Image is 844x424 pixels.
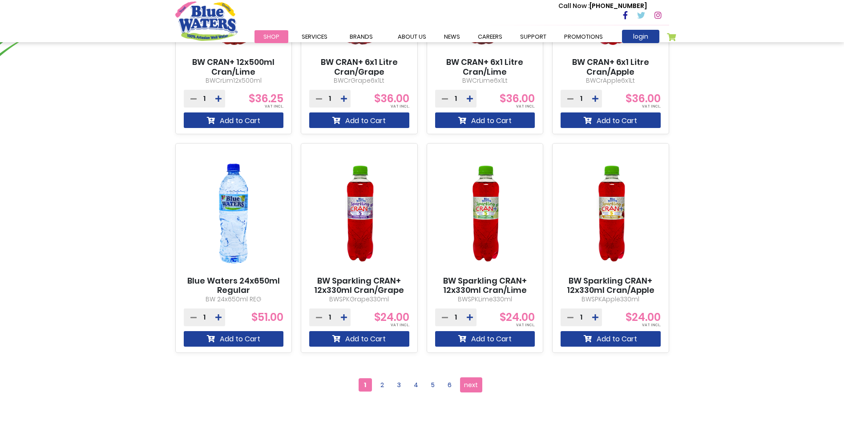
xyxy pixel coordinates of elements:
[309,112,409,128] button: Add to Cart
[435,57,535,76] a: BW CRAN+ 6x1 Litre Cran/Lime
[350,32,373,41] span: Brands
[184,295,284,304] p: BW 24x650ml REG
[309,57,409,76] a: BW CRAN+ 6x1 Litre Cran/Grape
[389,30,435,43] a: about us
[309,151,409,276] img: BW Sparkling CRAN+ 12x330ml Cran/Grape
[426,378,440,392] a: 5
[392,378,406,392] a: 3
[435,295,535,304] p: BWSPKLime330ml
[435,112,535,128] button: Add to Cart
[469,30,511,43] a: careers
[464,378,478,392] span: next
[309,295,409,304] p: BWSPKGrape330ml
[184,276,284,295] a: Blue Waters 24x650ml Regular
[309,76,409,85] p: BWCrGrape6x1Lt
[435,276,535,295] a: BW Sparkling CRAN+ 12x330ml Cran/Lime
[622,30,659,43] a: login
[561,57,661,76] a: BW CRAN+ 6x1 Litre Cran/Apple
[175,1,238,40] a: store logo
[302,32,327,41] span: Services
[561,276,661,295] a: BW Sparkling CRAN+ 12x330ml Cran/Apple
[409,378,423,392] a: 4
[460,377,482,392] a: next
[309,276,409,295] a: BW Sparkling CRAN+ 12x330ml Cran/Grape
[435,151,535,276] img: BW Sparkling CRAN+ 12x330ml Cran/Lime
[376,378,389,392] a: 2
[251,310,283,324] span: $51.00
[249,91,283,106] span: $36.25
[374,310,409,324] span: $24.00
[435,30,469,43] a: News
[500,310,535,324] span: $24.00
[500,91,535,106] span: $36.00
[435,76,535,85] p: BWCrLime6x1Lt
[263,32,279,41] span: Shop
[561,295,661,304] p: BWSPKApple330ml
[309,331,409,347] button: Add to Cart
[561,76,661,85] p: BWCrApple6x1Lt
[443,378,456,392] a: 6
[359,378,372,392] span: 1
[184,151,284,276] img: Blue Waters 24x650ml Regular
[558,1,590,10] span: Call Now :
[626,310,661,324] span: $24.00
[374,91,409,106] span: $36.00
[558,1,647,11] p: [PHONE_NUMBER]
[184,331,284,347] button: Add to Cart
[435,331,535,347] button: Add to Cart
[626,91,661,106] span: $36.00
[184,57,284,76] a: BW CRAN+ 12x500ml Cran/Lime
[184,112,284,128] button: Add to Cart
[561,112,661,128] button: Add to Cart
[561,331,661,347] button: Add to Cart
[555,30,612,43] a: Promotions
[511,30,555,43] a: support
[184,76,284,85] p: BWCrLim12x500ml
[561,151,661,276] img: BW Sparkling CRAN+ 12x330ml Cran/Apple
